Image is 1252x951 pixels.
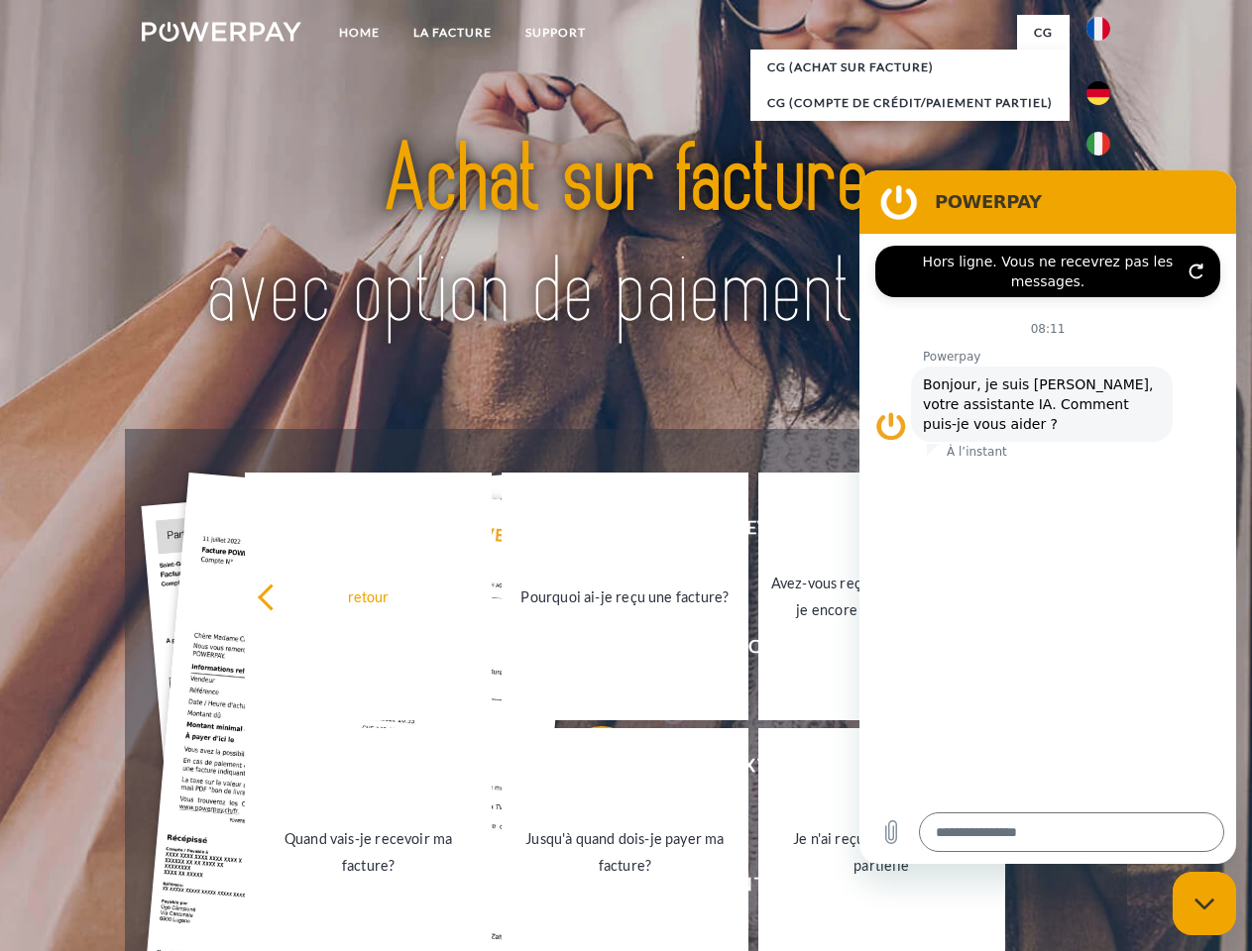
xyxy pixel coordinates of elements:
[257,582,480,609] div: retour
[509,15,603,51] a: Support
[859,170,1236,864] iframe: Fenêtre de messagerie
[322,15,397,51] a: Home
[397,15,509,51] a: LA FACTURE
[1017,15,1070,51] a: CG
[142,22,301,42] img: logo-powerpay-white.svg
[1173,872,1236,935] iframe: Bouton de lancement de la fenêtre de messagerie, conversation en cours
[770,570,993,623] div: Avez-vous reçu mes paiements, ai-je encore un solde ouvert?
[758,473,1005,720] a: Avez-vous reçu mes paiements, ai-je encore un solde ouvert?
[1086,132,1110,156] img: it
[1086,17,1110,41] img: fr
[513,825,737,879] div: Jusqu'à quand dois-je payer ma facture?
[750,85,1070,121] a: CG (Compte de crédit/paiement partiel)
[513,582,737,609] div: Pourquoi ai-je reçu une facture?
[770,825,993,879] div: Je n'ai reçu qu'une livraison partielle
[189,95,1063,379] img: title-powerpay_fr.svg
[1086,81,1110,105] img: de
[750,50,1070,85] a: CG (achat sur facture)
[257,825,480,879] div: Quand vais-je recevoir ma facture?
